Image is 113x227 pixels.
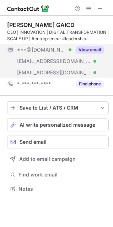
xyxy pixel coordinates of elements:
span: [EMAIL_ADDRESS][DOMAIN_NAME] [17,69,91,76]
button: save-profile-one-click [7,101,109,114]
button: Add to email campaign [7,153,109,165]
button: AI write personalized message [7,118,109,131]
div: CEO | INNOVATION | DIGITAL TRANSFORMATION | SCALE UP | #entrepreneur #leadership #consultant [7,29,109,42]
span: ***@[DOMAIN_NAME] [17,47,66,53]
span: Find work email [18,171,106,178]
div: [PERSON_NAME] GAICD [7,21,75,28]
button: Notes [7,184,109,194]
button: Reveal Button [76,80,104,88]
img: ContactOut v5.3.10 [7,4,50,13]
button: Reveal Button [76,46,104,53]
span: AI write personalized message [20,122,95,128]
button: Send email [7,136,109,148]
span: Add to email campaign [19,156,76,162]
span: Notes [18,186,106,192]
button: Find work email [7,170,109,180]
div: Save to List / ATS / CRM [20,105,96,111]
span: Send email [20,139,47,145]
span: [EMAIL_ADDRESS][DOMAIN_NAME] [17,58,91,64]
